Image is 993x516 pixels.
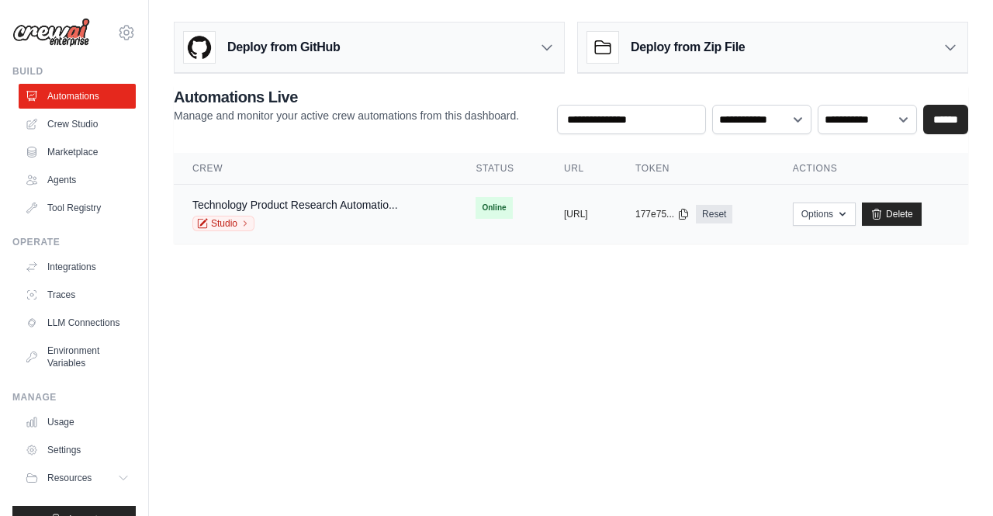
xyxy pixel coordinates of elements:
[696,205,732,223] a: Reset
[19,112,136,137] a: Crew Studio
[19,140,136,164] a: Marketplace
[19,168,136,192] a: Agents
[631,38,745,57] h3: Deploy from Zip File
[19,438,136,462] a: Settings
[19,338,136,376] a: Environment Variables
[635,208,690,220] button: 177e75...
[545,153,617,185] th: URL
[184,32,215,63] img: GitHub Logo
[192,199,398,211] a: Technology Product Research Automatio...
[793,203,856,226] button: Options
[19,410,136,435] a: Usage
[476,197,512,219] span: Online
[19,466,136,490] button: Resources
[617,153,774,185] th: Token
[192,216,254,231] a: Studio
[227,38,340,57] h3: Deploy from GitHub
[12,236,136,248] div: Operate
[19,196,136,220] a: Tool Registry
[19,255,136,279] a: Integrations
[774,153,968,185] th: Actions
[457,153,545,185] th: Status
[174,86,519,108] h2: Automations Live
[12,65,136,78] div: Build
[19,84,136,109] a: Automations
[12,18,90,47] img: Logo
[174,108,519,123] p: Manage and monitor your active crew automations from this dashboard.
[174,153,457,185] th: Crew
[862,203,922,226] a: Delete
[19,282,136,307] a: Traces
[47,472,92,484] span: Resources
[12,391,136,403] div: Manage
[19,310,136,335] a: LLM Connections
